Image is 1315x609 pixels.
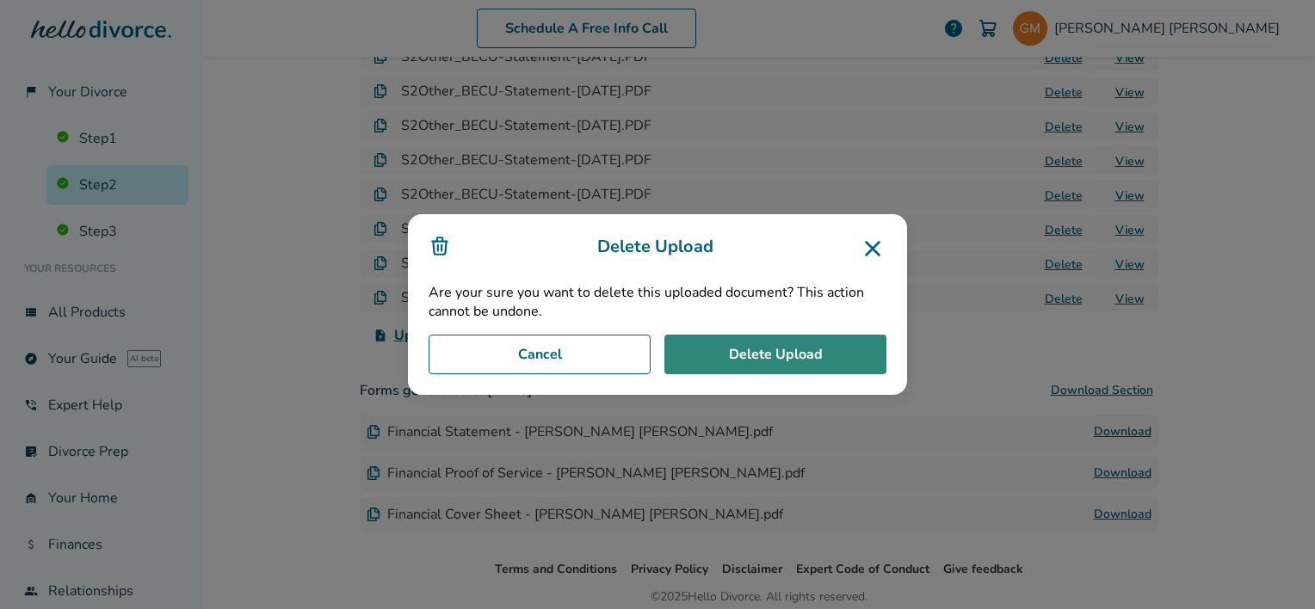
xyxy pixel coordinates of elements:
[429,283,886,321] p: Are your sure you want to delete this uploaded document? This action cannot be undone.
[429,335,651,374] button: Cancel
[429,235,886,262] h3: Delete Upload
[1229,526,1315,609] iframe: Chat Widget
[664,335,886,374] button: Delete Upload
[429,235,451,257] img: icon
